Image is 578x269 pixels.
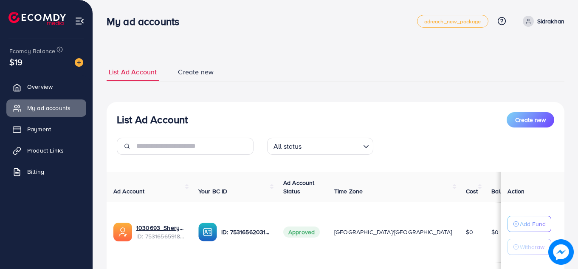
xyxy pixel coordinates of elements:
span: Overview [27,82,53,91]
span: Time Zone [334,187,363,195]
img: logo [8,12,66,25]
div: Search for option [267,138,373,155]
img: menu [75,16,85,26]
span: Create new [515,116,546,124]
a: 1030693_Shery bhai_1753600469505 [136,224,185,232]
button: Create new [507,112,554,127]
a: Payment [6,121,86,138]
span: Product Links [27,146,64,155]
span: ID: 7531656591800729616 [136,232,185,241]
p: Sidrakhan [537,16,564,26]
span: List Ad Account [109,67,157,77]
button: Add Fund [508,216,551,232]
span: Action [508,187,524,195]
span: Billing [27,167,44,176]
input: Search for option [305,139,360,153]
span: Approved [283,227,320,238]
span: $0 [466,228,473,236]
a: My ad accounts [6,99,86,116]
span: Balance [491,187,514,195]
div: <span class='underline'>1030693_Shery bhai_1753600469505</span></br>7531656591800729616 [136,224,185,241]
span: Your BC ID [198,187,228,195]
p: Add Fund [520,219,546,229]
img: image [75,58,83,67]
span: Ad Account Status [283,178,315,195]
img: ic-ba-acc.ded83a64.svg [198,223,217,241]
span: [GEOGRAPHIC_DATA]/[GEOGRAPHIC_DATA] [334,228,452,236]
a: Sidrakhan [519,16,564,27]
span: adreach_new_package [424,19,481,24]
a: Product Links [6,142,86,159]
span: Ad Account [113,187,145,195]
img: image [548,239,574,265]
span: Ecomdy Balance [9,47,55,55]
button: Withdraw [508,239,551,255]
a: adreach_new_package [417,15,488,28]
span: My ad accounts [27,104,70,112]
span: Cost [466,187,478,195]
span: All status [272,140,304,153]
h3: List Ad Account [117,113,188,126]
p: ID: 7531656203128963089 [221,227,270,237]
a: Billing [6,163,86,180]
span: $19 [9,56,23,68]
span: Create new [178,67,214,77]
p: Withdraw [520,242,544,252]
h3: My ad accounts [107,15,186,28]
img: ic-ads-acc.e4c84228.svg [113,223,132,241]
a: Overview [6,78,86,95]
span: Payment [27,125,51,133]
span: $0 [491,228,499,236]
